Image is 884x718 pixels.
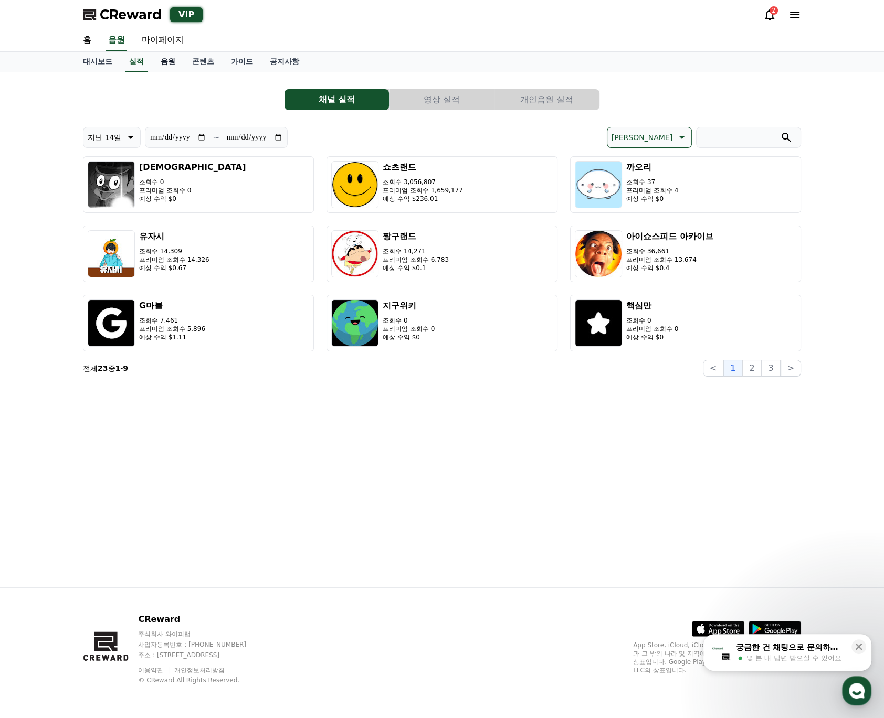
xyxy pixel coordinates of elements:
button: G마블 조회수 7,461 프리미엄 조회수 5,896 예상 수익 $1.11 [83,295,314,351]
a: 공지사항 [261,52,308,72]
p: 프리미엄 조회수 0 [383,325,435,333]
p: 예상 수익 $0.1 [383,264,449,272]
button: [PERSON_NAME] [607,127,692,148]
span: 설정 [162,348,175,357]
a: 마이페이지 [133,29,192,51]
p: 예상 수익 $0 [626,333,678,341]
button: 아이쇼스피드 아카이브 조회수 36,661 프리미엄 조회수 13,674 예상 수익 $0.4 [570,226,801,282]
button: 지구위키 조회수 0 프리미엄 조회수 0 예상 수익 $0 [327,295,557,351]
img: G마블 [88,299,135,347]
span: 대화 [96,349,109,357]
a: 콘텐츠 [184,52,223,72]
div: VIP [170,7,203,22]
h3: 지구위키 [383,299,435,312]
p: 조회수 7,461 [139,316,205,325]
button: 개인음원 실적 [494,89,599,110]
p: 예상 수익 $0.4 [626,264,713,272]
a: 개인정보처리방침 [174,667,225,674]
h3: 까오리 [626,161,678,174]
button: 쇼츠랜드 조회수 3,056,807 프리미엄 조회수 1,659,177 예상 수익 $236.01 [327,156,557,213]
a: 음원 [106,29,127,51]
img: 핵심만 [575,299,622,347]
h3: 유자시 [139,230,209,243]
p: 프리미엄 조회수 4 [626,186,678,195]
p: 조회수 0 [139,178,246,186]
p: 프리미엄 조회수 0 [139,186,246,195]
button: 짱구랜드 조회수 14,271 프리미엄 조회수 6,783 예상 수익 $0.1 [327,226,557,282]
p: 예상 수익 $0 [139,195,246,203]
p: 조회수 36,661 [626,247,713,255]
p: 사업자등록번호 : [PHONE_NUMBER] [138,640,266,649]
p: [PERSON_NAME] [612,130,672,145]
strong: 1 [115,364,120,372]
div: 2 [770,6,778,15]
img: 쇼츠랜드 [331,161,378,208]
p: 프리미엄 조회수 13,674 [626,255,713,264]
p: © CReward All Rights Reserved. [138,676,266,684]
img: 유자시 [88,230,135,277]
p: CReward [138,613,266,626]
a: 음원 [152,52,184,72]
a: 설정 [135,333,202,359]
h3: 짱구랜드 [383,230,449,243]
p: 조회수 3,056,807 [383,178,463,186]
button: 영상 실적 [390,89,494,110]
p: 조회수 14,309 [139,247,209,255]
img: 까오리 [575,161,622,208]
strong: 23 [98,364,108,372]
button: 2 [742,360,761,377]
h3: 아이쇼스피드 아카이브 [626,230,713,243]
a: 대시보드 [75,52,121,72]
button: 지난 14일 [83,127,141,148]
p: 조회수 37 [626,178,678,186]
p: 프리미엄 조회수 5,896 [139,325,205,333]
button: 1 [723,360,742,377]
a: 이용약관 [138,667,171,674]
button: 유자시 조회수 14,309 프리미엄 조회수 14,326 예상 수익 $0.67 [83,226,314,282]
p: 주소 : [STREET_ADDRESS] [138,651,266,659]
p: 예상 수익 $1.11 [139,333,205,341]
p: 예상 수익 $0.67 [139,264,209,272]
img: 짱구랜드 [331,230,378,277]
button: 3 [761,360,780,377]
p: 주식회사 와이피랩 [138,630,266,638]
button: 채널 실적 [285,89,389,110]
button: 핵심만 조회수 0 프리미엄 조회수 0 예상 수익 $0 [570,295,801,351]
p: ~ [213,131,219,144]
button: < [703,360,723,377]
a: 홈 [75,29,100,51]
p: 프리미엄 조회수 0 [626,325,678,333]
button: > [781,360,801,377]
a: 가이드 [223,52,261,72]
a: CReward [83,6,162,23]
p: 프리미엄 조회수 6,783 [383,255,449,264]
a: 홈 [3,333,69,359]
img: 지구위키 [331,299,378,347]
p: App Store, iCloud, iCloud Drive 및 iTunes Store는 미국과 그 밖의 나라 및 지역에서 등록된 Apple Inc.의 서비스 상표입니다. Goo... [633,641,801,674]
span: 홈 [33,348,39,357]
a: 실적 [125,52,148,72]
p: 프리미엄 조회수 14,326 [139,255,209,264]
p: 조회수 0 [383,316,435,325]
p: 전체 중 - [83,363,128,373]
p: 조회수 0 [626,316,678,325]
strong: 9 [123,364,128,372]
h3: G마블 [139,299,205,312]
img: 참교육 [88,161,135,208]
a: 2 [763,8,776,21]
p: 예상 수익 $0 [383,333,435,341]
h3: 핵심만 [626,299,678,312]
p: 조회수 14,271 [383,247,449,255]
span: CReward [100,6,162,23]
button: 까오리 조회수 37 프리미엄 조회수 4 예상 수익 $0 [570,156,801,213]
p: 지난 14일 [88,130,121,145]
h3: 쇼츠랜드 [383,161,463,174]
p: 예상 수익 $0 [626,195,678,203]
button: [DEMOGRAPHIC_DATA] 조회수 0 프리미엄 조회수 0 예상 수익 $0 [83,156,314,213]
p: 예상 수익 $236.01 [383,195,463,203]
p: 프리미엄 조회수 1,659,177 [383,186,463,195]
h3: [DEMOGRAPHIC_DATA] [139,161,246,174]
img: 아이쇼스피드 아카이브 [575,230,622,277]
